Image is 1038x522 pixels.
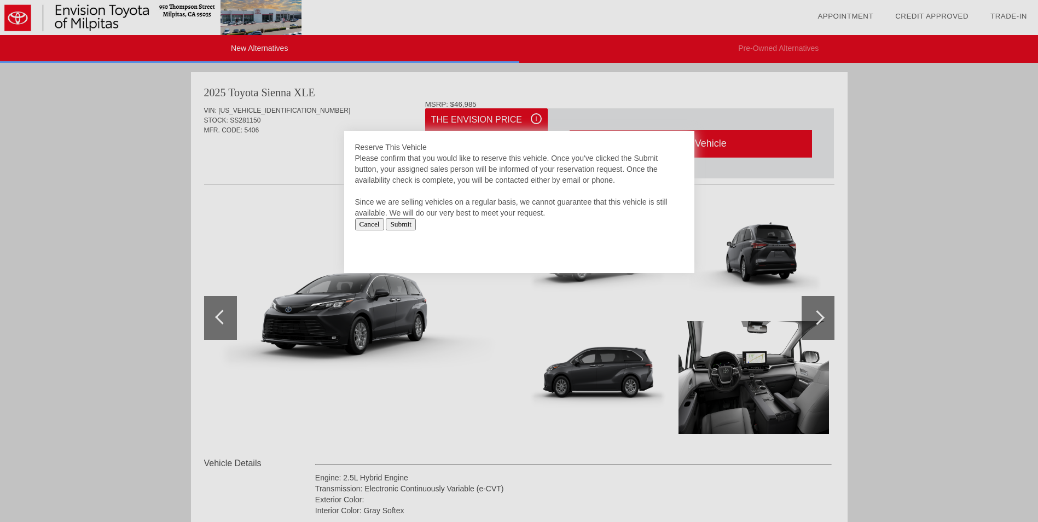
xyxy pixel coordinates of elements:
a: Trade-In [990,12,1027,20]
div: Please confirm that you would like to reserve this vehicle. Once you've clicked the Submit button... [355,153,683,218]
a: Credit Approved [895,12,969,20]
input: Submit [386,218,416,230]
div: Reserve This Vehicle [355,142,683,153]
a: Appointment [817,12,873,20]
input: Cancel [355,218,384,230]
